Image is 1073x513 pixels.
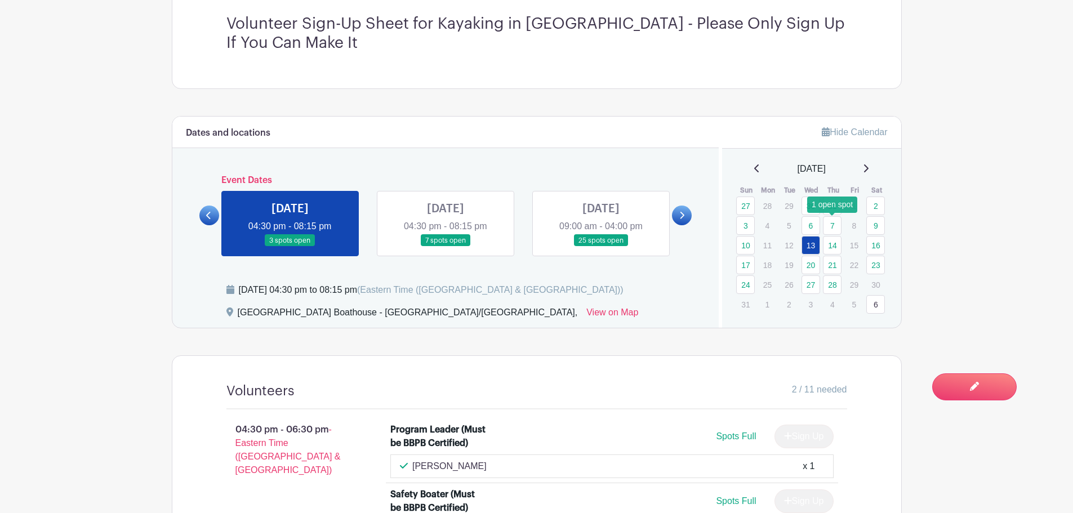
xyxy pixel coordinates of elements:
[845,217,863,234] p: 8
[226,383,295,399] h4: Volunteers
[186,128,270,139] h6: Dates and locations
[780,237,798,254] p: 12
[866,236,885,255] a: 16
[802,236,820,255] a: 13
[586,306,638,324] a: View on Map
[736,256,755,274] a: 17
[357,285,624,295] span: (Eastern Time ([GEOGRAPHIC_DATA] & [GEOGRAPHIC_DATA]))
[798,162,826,176] span: [DATE]
[239,283,624,297] div: [DATE] 04:30 pm to 08:15 pm
[845,276,863,293] p: 29
[780,296,798,313] p: 2
[758,276,777,293] p: 25
[736,275,755,294] a: 24
[792,383,847,396] span: 2 / 11 needed
[716,496,756,506] span: Spots Full
[235,425,341,475] span: - Eastern Time ([GEOGRAPHIC_DATA] & [GEOGRAPHIC_DATA])
[807,197,857,213] div: 1 open spot
[736,185,758,196] th: Sun
[866,185,888,196] th: Sat
[866,197,885,215] a: 2
[802,296,820,313] p: 3
[208,418,373,481] p: 04:30 pm - 06:30 pm
[758,185,780,196] th: Mon
[780,256,798,274] p: 19
[823,256,842,274] a: 21
[716,431,756,441] span: Spots Full
[758,237,777,254] p: 11
[390,423,488,450] div: Program Leader (Must be BBPB Certified)
[802,197,820,215] a: 30
[801,185,823,196] th: Wed
[845,256,863,274] p: 22
[823,275,842,294] a: 28
[779,185,801,196] th: Tue
[802,275,820,294] a: 27
[803,460,814,473] div: x 1
[866,276,885,293] p: 30
[736,236,755,255] a: 10
[866,295,885,314] a: 6
[802,256,820,274] a: 20
[758,296,777,313] p: 1
[736,296,755,313] p: 31
[780,197,798,215] p: 29
[844,185,866,196] th: Fri
[758,256,777,274] p: 18
[219,175,673,186] h6: Event Dates
[758,217,777,234] p: 4
[823,216,842,235] a: 7
[866,256,885,274] a: 23
[238,306,578,324] div: [GEOGRAPHIC_DATA] Boathouse - [GEOGRAPHIC_DATA]/[GEOGRAPHIC_DATA],
[866,216,885,235] a: 9
[845,296,863,313] p: 5
[822,185,844,196] th: Thu
[780,217,798,234] p: 5
[823,296,842,313] p: 4
[226,15,847,52] h3: Volunteer Sign-Up Sheet for Kayaking in [GEOGRAPHIC_DATA] - Please Only Sign Up If You Can Make It
[736,197,755,215] a: 27
[845,237,863,254] p: 15
[823,236,842,255] a: 14
[412,460,487,473] p: [PERSON_NAME]
[780,276,798,293] p: 26
[802,216,820,235] a: 6
[822,127,887,137] a: Hide Calendar
[758,197,777,215] p: 28
[736,216,755,235] a: 3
